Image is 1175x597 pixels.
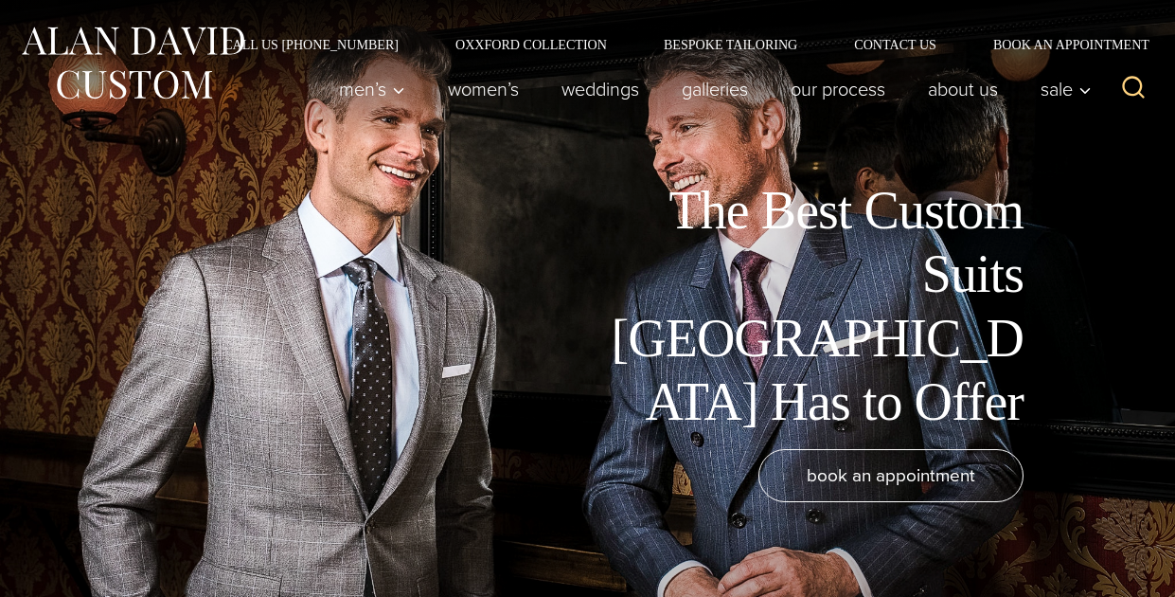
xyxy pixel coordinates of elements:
[195,38,1156,51] nav: Secondary Navigation
[1111,66,1156,112] button: View Search Form
[770,70,907,108] a: Our Process
[597,179,1024,434] h1: The Best Custom Suits [GEOGRAPHIC_DATA] Has to Offer
[195,38,427,51] a: Call Us [PHONE_NUMBER]
[427,70,541,108] a: Women’s
[807,461,975,489] span: book an appointment
[541,70,661,108] a: weddings
[826,38,965,51] a: Contact Us
[318,70,1102,108] nav: Primary Navigation
[19,21,246,105] img: Alan David Custom
[427,38,635,51] a: Oxxford Collection
[965,38,1156,51] a: Book an Appointment
[339,80,405,99] span: Men’s
[635,38,826,51] a: Bespoke Tailoring
[661,70,770,108] a: Galleries
[907,70,1020,108] a: About Us
[758,449,1024,502] a: book an appointment
[1041,80,1092,99] span: Sale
